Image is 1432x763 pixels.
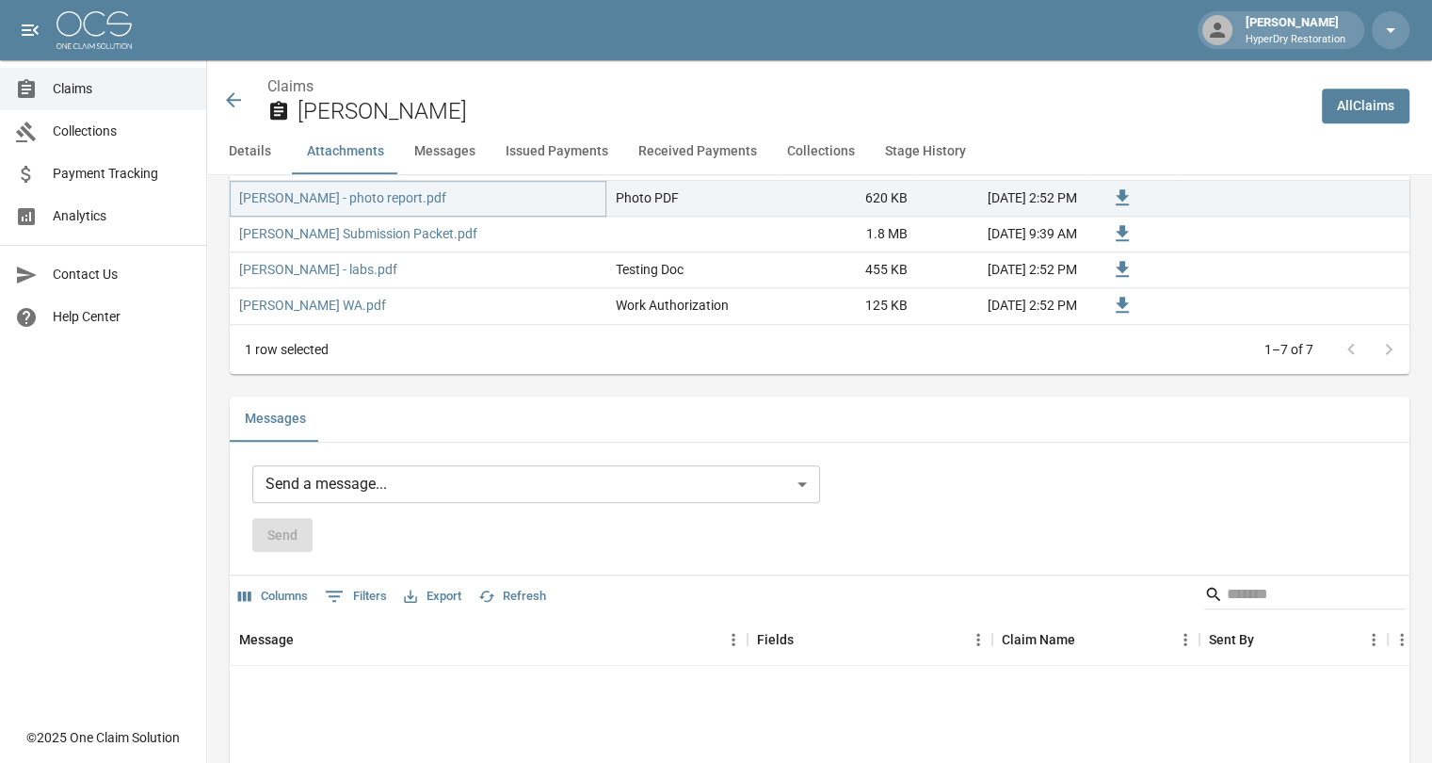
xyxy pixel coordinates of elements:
[623,129,772,174] button: Received Payments
[917,217,1086,252] div: [DATE] 9:39 AM
[1199,613,1388,666] div: Sent By
[1322,89,1409,123] a: AllClaims
[267,75,1307,98] nav: breadcrumb
[1360,625,1388,654] button: Menu
[776,217,917,252] div: 1.8 MB
[399,582,466,611] button: Export
[1204,579,1406,613] div: Search
[474,582,551,611] button: Refresh
[616,260,684,279] div: Testing Doc
[230,397,1409,442] div: related-list tabs
[964,625,992,654] button: Menu
[239,224,477,243] a: [PERSON_NAME] Submission Packet.pdf
[56,11,132,49] img: ocs-logo-white-transparent.png
[1388,625,1416,654] button: Menu
[320,581,392,611] button: Show filters
[53,164,191,184] span: Payment Tracking
[230,613,748,666] div: Message
[1209,613,1254,666] div: Sent By
[870,129,981,174] button: Stage History
[230,397,321,442] button: Messages
[53,265,191,284] span: Contact Us
[53,307,191,327] span: Help Center
[53,206,191,226] span: Analytics
[917,181,1086,217] div: [DATE] 2:52 PM
[748,613,992,666] div: Fields
[776,252,917,288] div: 455 KB
[992,613,1199,666] div: Claim Name
[491,129,623,174] button: Issued Payments
[772,129,870,174] button: Collections
[11,11,49,49] button: open drawer
[1171,625,1199,654] button: Menu
[207,129,1432,174] div: anchor tabs
[719,625,748,654] button: Menu
[292,129,399,174] button: Attachments
[26,728,180,747] div: © 2025 One Claim Solution
[207,129,292,174] button: Details
[1238,13,1353,47] div: [PERSON_NAME]
[776,181,917,217] div: 620 KB
[239,260,397,279] a: [PERSON_NAME] - labs.pdf
[1246,32,1345,48] p: HyperDry Restoration
[1264,340,1313,359] p: 1–7 of 7
[239,296,386,315] a: [PERSON_NAME] WA.pdf
[616,188,679,207] div: Photo PDF
[252,465,820,503] div: Send a message...
[233,582,313,611] button: Select columns
[267,77,314,95] a: Claims
[794,626,820,653] button: Sort
[757,613,794,666] div: Fields
[53,79,191,99] span: Claims
[245,340,329,359] div: 1 row selected
[776,288,917,324] div: 125 KB
[298,98,1307,125] h2: [PERSON_NAME]
[1002,613,1075,666] div: Claim Name
[294,626,320,653] button: Sort
[239,188,446,207] a: [PERSON_NAME] - photo report.pdf
[917,252,1086,288] div: [DATE] 2:52 PM
[53,122,191,141] span: Collections
[616,296,729,315] div: Work Authorization
[399,129,491,174] button: Messages
[1075,626,1102,653] button: Sort
[1254,626,1280,653] button: Sort
[239,613,294,666] div: Message
[917,288,1086,324] div: [DATE] 2:52 PM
